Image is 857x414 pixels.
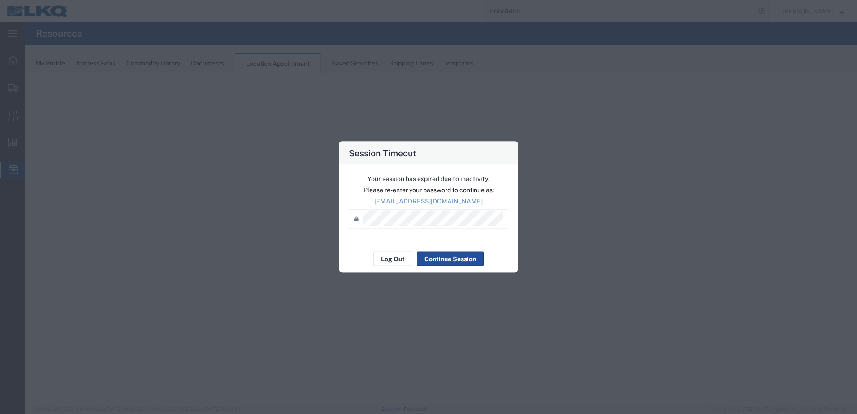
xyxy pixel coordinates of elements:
[349,197,508,206] p: [EMAIL_ADDRESS][DOMAIN_NAME]
[373,252,412,266] button: Log Out
[417,252,484,266] button: Continue Session
[349,147,416,160] h4: Session Timeout
[349,185,508,195] p: Please re-enter your password to continue as:
[349,174,508,184] p: Your session has expired due to inactivity.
